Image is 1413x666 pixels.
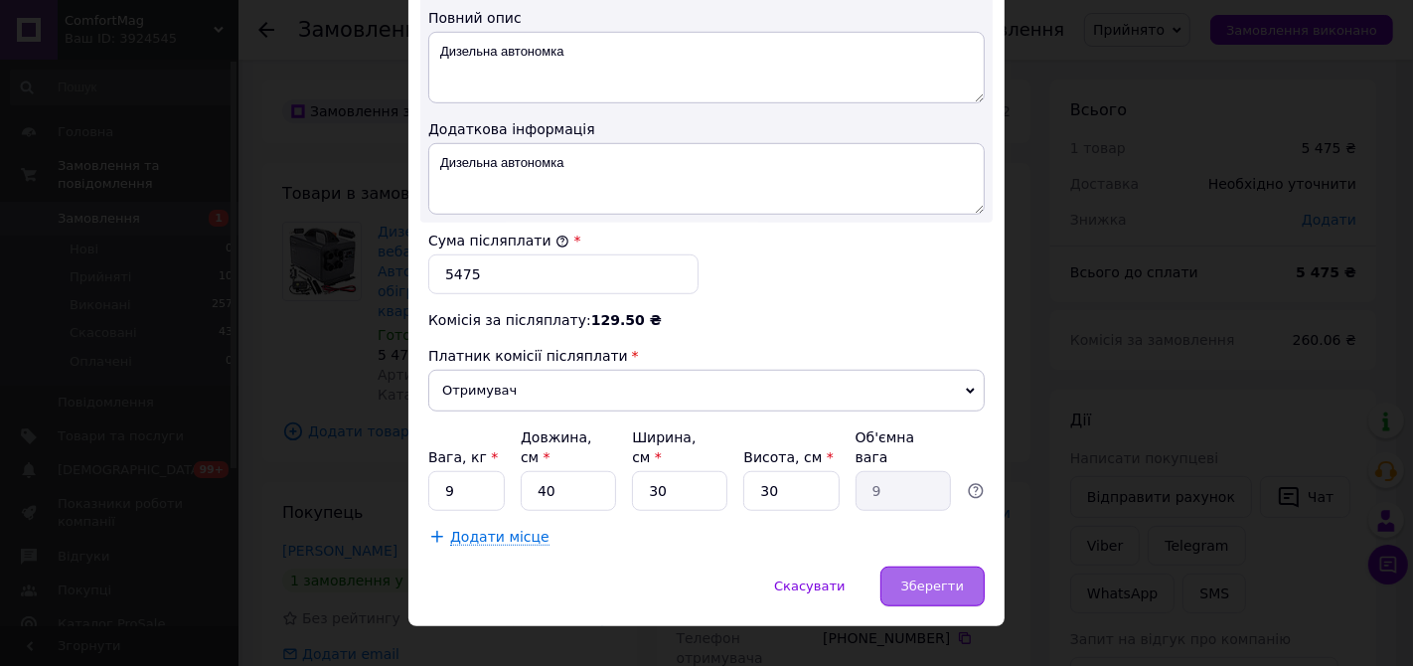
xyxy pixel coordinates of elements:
[901,579,964,593] span: Зберегти
[743,449,833,465] label: Висота, см
[428,233,569,249] label: Сума післяплати
[428,8,985,28] div: Повний опис
[428,119,985,139] div: Додаткова інформація
[856,427,951,467] div: Об'ємна вага
[450,529,549,546] span: Додати місце
[521,429,592,465] label: Довжина, см
[428,370,985,412] span: Отримувач
[428,32,985,103] textarea: Дизельна автономка
[428,310,985,330] div: Комісія за післяплату:
[428,449,498,465] label: Вага, кг
[632,429,696,465] label: Ширина, см
[774,579,845,593] span: Скасувати
[591,312,662,328] span: 129.50 ₴
[428,348,628,364] span: Платник комісії післяплати
[428,143,985,215] textarea: Дизельна автономка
